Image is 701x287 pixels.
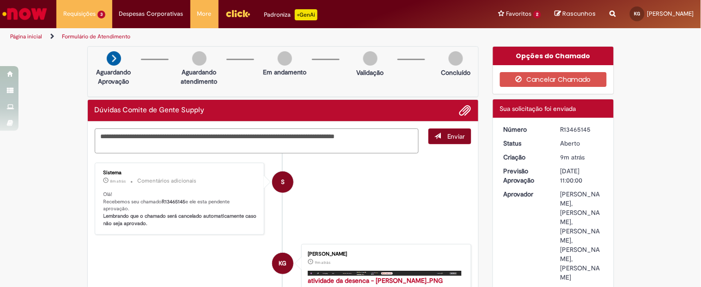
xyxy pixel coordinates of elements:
[226,6,250,20] img: click_logo_yellow_360x200.png
[441,68,470,77] p: Concluído
[428,128,471,144] button: Enviar
[104,213,258,227] b: Lembrando que o chamado será cancelado automaticamente caso não seja aprovado.
[197,9,212,18] span: More
[315,260,330,265] time: 30/08/2025 14:32:54
[497,153,554,162] dt: Criação
[647,10,694,18] span: [PERSON_NAME]
[104,170,257,176] div: Sistema
[561,153,585,161] time: 30/08/2025 14:32:56
[459,104,471,116] button: Adicionar anexos
[10,33,42,40] a: Página inicial
[500,104,576,113] span: Sua solicitação foi enviada
[561,139,603,148] div: Aberto
[561,166,603,185] div: [DATE] 11:00:00
[7,28,460,45] ul: Trilhas de página
[162,198,186,205] b: R13465145
[138,177,197,185] small: Comentários adicionais
[563,9,596,18] span: Rascunhos
[497,125,554,134] dt: Número
[278,51,292,66] img: img-circle-grey.png
[561,189,603,282] div: [PERSON_NAME], [PERSON_NAME], [PERSON_NAME], [PERSON_NAME], [PERSON_NAME]
[62,33,130,40] a: Formulário de Atendimento
[493,47,614,65] div: Opções do Chamado
[104,191,257,227] p: Olá! Recebemos seu chamado e ele esta pendente aprovação.
[500,72,607,87] button: Cancelar Chamado
[95,128,419,153] textarea: Digite sua mensagem aqui...
[363,51,378,66] img: img-circle-grey.png
[98,11,105,18] span: 3
[497,166,554,185] dt: Previsão Aprovação
[272,171,293,193] div: System
[107,51,121,66] img: arrow-next.png
[561,153,603,162] div: 30/08/2025 14:32:56
[95,106,205,115] h2: Dúvidas Comite de Gente Supply Histórico de tíquete
[110,178,126,184] span: 8m atrás
[263,67,306,77] p: Em andamento
[634,11,640,17] span: KG
[533,11,541,18] span: 2
[110,178,126,184] time: 30/08/2025 14:33:12
[555,10,596,18] a: Rascunhos
[447,132,465,140] span: Enviar
[281,171,285,193] span: S
[561,125,603,134] div: R13465145
[177,67,222,86] p: Aguardando atendimento
[357,68,384,77] p: Validação
[497,189,554,199] dt: Aprovador
[272,253,293,274] div: Karen Regina Souto Gualter
[119,9,183,18] span: Despesas Corporativas
[279,252,287,275] span: KG
[308,276,443,285] a: atividade da desenca - [PERSON_NAME]..PNG
[192,51,207,66] img: img-circle-grey.png
[63,9,96,18] span: Requisições
[449,51,463,66] img: img-circle-grey.png
[506,9,531,18] span: Favoritos
[91,67,136,86] p: Aguardando Aprovação
[561,153,585,161] span: 9m atrás
[264,9,317,20] div: Padroniza
[315,260,330,265] span: 9m atrás
[308,251,462,257] div: [PERSON_NAME]
[497,139,554,148] dt: Status
[1,5,49,23] img: ServiceNow
[295,9,317,20] p: +GenAi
